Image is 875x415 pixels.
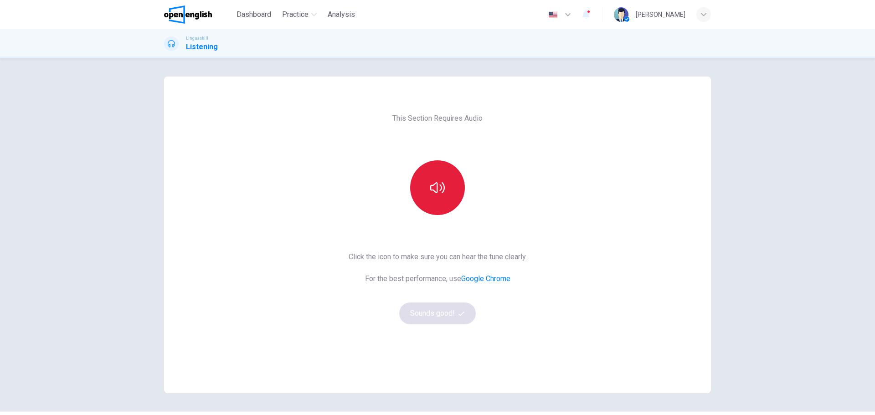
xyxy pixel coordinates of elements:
span: This Section Requires Audio [392,113,483,124]
span: Practice [282,9,309,20]
span: Click the icon to make sure you can hear the tune clearly. [349,251,527,262]
img: en [547,11,559,18]
h1: Listening [186,41,218,52]
img: Profile picture [614,7,628,22]
span: Linguaskill [186,35,208,41]
button: Practice [278,6,320,23]
span: Analysis [328,9,355,20]
div: [PERSON_NAME] [636,9,685,20]
button: Dashboard [233,6,275,23]
a: OpenEnglish logo [164,5,233,24]
button: Analysis [324,6,359,23]
img: OpenEnglish logo [164,5,212,24]
span: Dashboard [237,9,271,20]
span: For the best performance, use [349,273,527,284]
a: Google Chrome [461,274,510,283]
